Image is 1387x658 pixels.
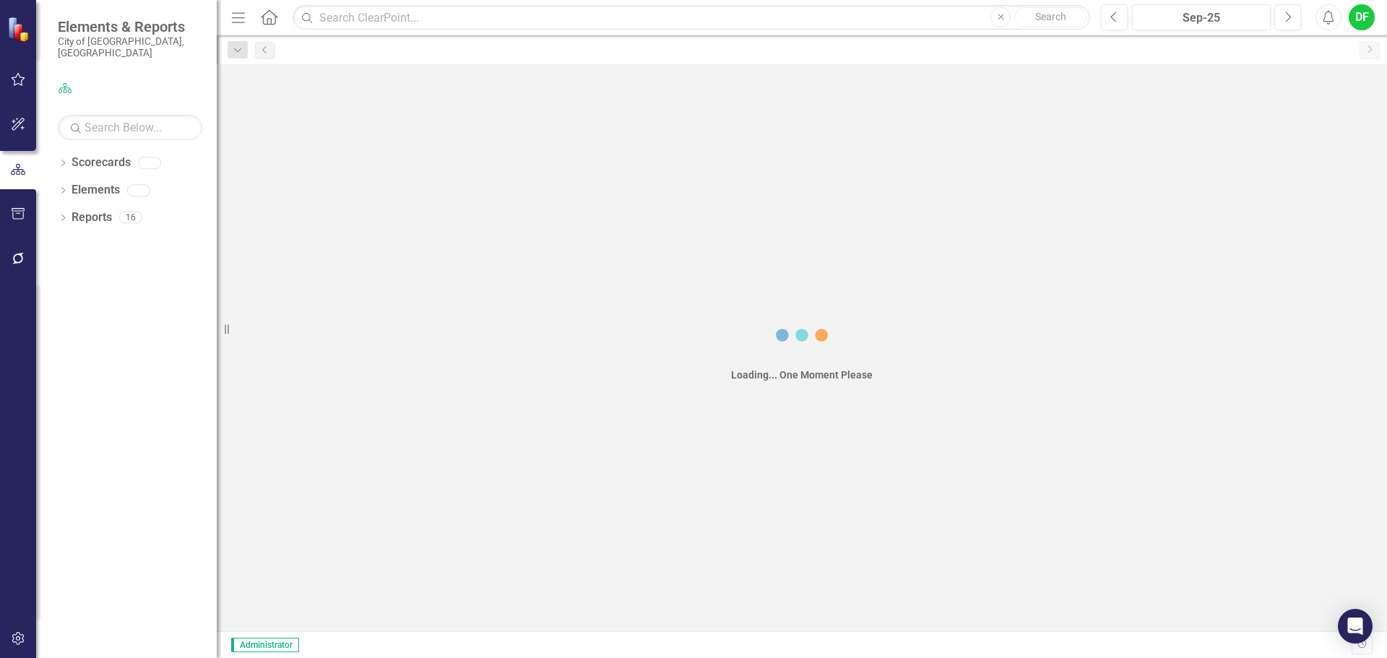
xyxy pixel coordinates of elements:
[58,35,202,59] small: City of [GEOGRAPHIC_DATA], [GEOGRAPHIC_DATA]
[7,17,33,42] img: ClearPoint Strategy
[58,18,202,35] span: Elements & Reports
[1137,9,1266,27] div: Sep-25
[1035,11,1066,22] span: Search
[119,212,142,224] div: 16
[1338,609,1373,644] div: Open Intercom Messenger
[72,155,131,171] a: Scorecards
[293,5,1090,30] input: Search ClearPoint...
[1349,4,1375,30] button: DF
[1132,4,1271,30] button: Sep-25
[731,368,873,382] div: Loading... One Moment Please
[72,209,112,226] a: Reports
[1014,7,1086,27] button: Search
[58,115,202,140] input: Search Below...
[72,182,120,199] a: Elements
[231,638,299,652] span: Administrator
